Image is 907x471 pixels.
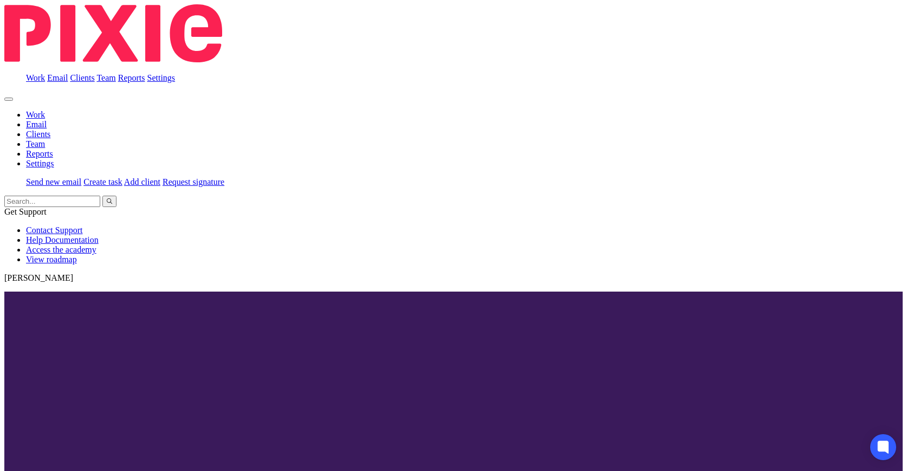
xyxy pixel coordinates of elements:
[83,177,122,186] a: Create task
[26,177,81,186] a: Send new email
[96,73,115,82] a: Team
[163,177,224,186] a: Request signature
[26,159,54,168] a: Settings
[47,73,68,82] a: Email
[118,73,145,82] a: Reports
[102,196,116,207] button: Search
[26,245,96,254] a: Access the academy
[26,225,82,235] a: Contact Support
[4,196,100,207] input: Search
[26,149,53,158] a: Reports
[26,73,45,82] a: Work
[70,73,94,82] a: Clients
[26,139,45,149] a: Team
[26,130,50,139] a: Clients
[26,110,45,119] a: Work
[26,120,47,129] a: Email
[4,273,903,283] p: [PERSON_NAME]
[4,4,222,62] img: Pixie
[26,255,77,264] a: View roadmap
[147,73,176,82] a: Settings
[124,177,160,186] a: Add client
[26,235,99,244] a: Help Documentation
[4,207,47,216] span: Get Support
